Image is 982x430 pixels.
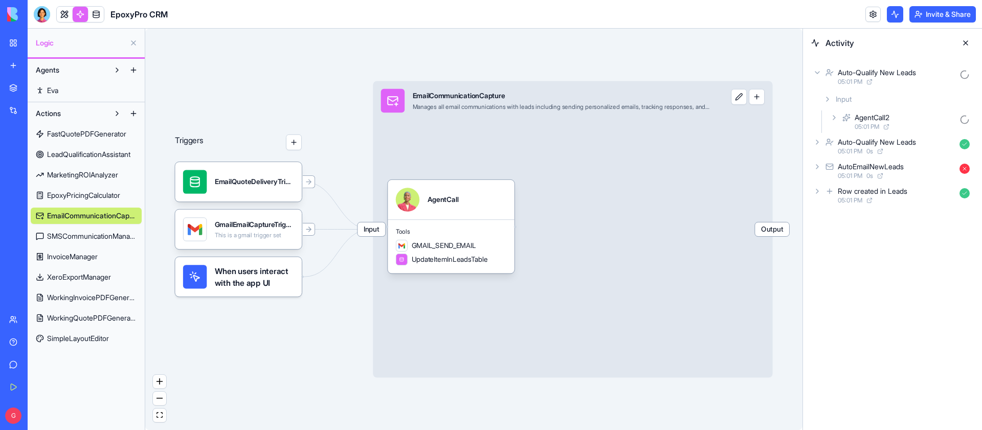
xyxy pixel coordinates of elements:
div: GmailEmailCaptureTriggerThis is a gmail trigger set [175,210,302,249]
span: XeroExportManager [47,272,111,282]
div: AgentCall [428,195,459,205]
div: AgentCall2 [855,112,889,123]
div: GmailEmailCaptureTrigger [215,219,294,229]
button: Agents [31,62,109,78]
span: When users interact with the app UI [215,265,294,288]
img: logo [7,7,71,21]
div: InputEmailCommunicationCaptureManages all email communications with leads including sending perso... [373,81,772,377]
span: FastQuotePDFGenerator [47,129,126,139]
span: SMSCommunicationManager [47,231,137,241]
span: Eva [47,85,58,96]
g: Edge from UI_TRIGGERS to 68bb9a3f9d4af563fe24b9b0 [304,230,371,277]
a: MarketingROIAnalyzer [31,167,142,183]
span: 05:01 PM [855,123,879,131]
div: EmailQuoteDeliveryTrigger [175,162,302,201]
a: LeadQualificationAssistant [31,146,142,163]
span: 05:01 PM [838,78,862,86]
g: Edge from 68bb9a4e9d4af563fe24c9fc to 68bb9a3f9d4af563fe24b9b0 [304,182,371,230]
a: FastQuotePDFGenerator [31,126,142,142]
span: EpoxyPro CRM [110,8,168,20]
span: Logic [36,38,125,48]
a: EpoxyPricingCalculator [31,187,142,203]
div: Auto-Qualify New Leads [838,67,916,78]
span: WorkingInvoicePDFGenerator [47,292,137,303]
a: Eva [31,82,142,99]
div: Manages all email communications with leads including sending personalized emails, tracking respo... [413,103,709,110]
button: Invite & Share [909,6,976,22]
a: WorkingQuotePDFGenerator [31,310,142,326]
span: Agents [36,65,59,75]
span: Output [755,222,789,236]
span: Activity [825,37,951,49]
button: zoom out [153,392,166,405]
span: 0 s [866,172,873,180]
span: 05:01 PM [838,147,862,155]
p: Triggers [175,134,203,150]
button: zoom in [153,375,166,389]
span: G [5,408,21,424]
span: WorkingQuotePDFGenerator [47,313,137,323]
span: EmailCommunicationCapture [47,211,137,221]
span: LeadQualificationAssistant [47,149,130,160]
span: 0 s [866,147,873,155]
a: WorkingInvoicePDFGenerator [31,289,142,306]
div: Auto-Qualify New Leads [838,137,916,147]
button: fit view [153,409,166,422]
a: InvoiceManager [31,248,142,265]
div: AutoEmailNewLeads [838,162,904,172]
a: EmailCommunicationCapture [31,208,142,224]
span: 05:01 PM [838,172,862,180]
a: SMSCommunicationManager [31,228,142,244]
div: This is a gmail trigger set [215,231,294,239]
span: 05:01 PM [838,196,862,205]
div: AgentCallToolsGMAIL_SEND_EMAILUpdateItemInLeadsTable [388,180,515,274]
span: UpdateItemInLeadsTable [412,255,488,264]
div: Triggers [175,103,302,297]
span: Actions [36,108,61,119]
div: EmailQuoteDeliveryTrigger [215,177,294,187]
span: SimpleLayoutEditor [47,333,109,344]
a: XeroExportManager [31,269,142,285]
span: Input [358,222,385,236]
div: EmailCommunicationCapture [413,91,709,101]
span: EpoxyPricingCalculator [47,190,120,200]
span: Tools [396,228,507,236]
span: Input [836,94,852,104]
span: MarketingROIAnalyzer [47,170,118,180]
div: When users interact with the app UI [175,257,302,297]
button: Actions [31,105,109,122]
div: Row created in Leads [838,186,907,196]
span: GMAIL_SEND_EMAIL [412,241,476,251]
span: InvoiceManager [47,252,98,262]
a: SimpleLayoutEditor [31,330,142,347]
